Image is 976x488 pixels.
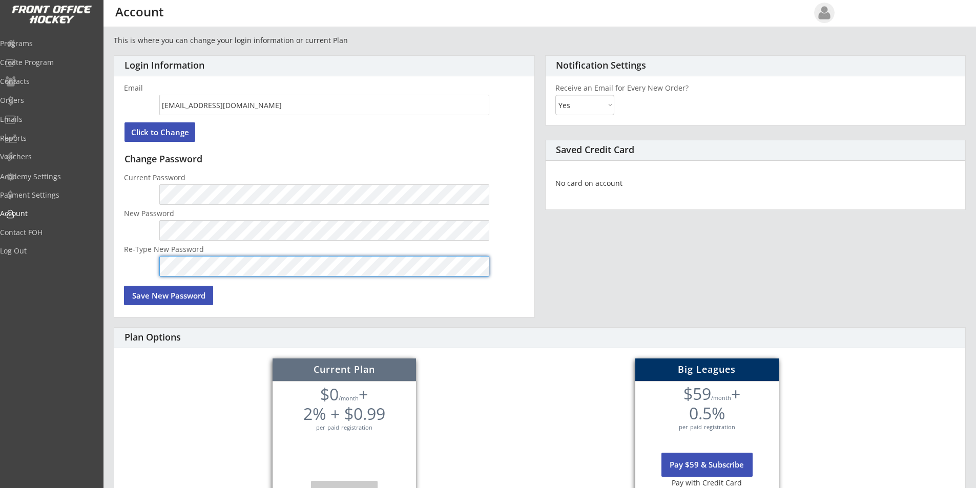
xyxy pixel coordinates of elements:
div: Current Password [124,174,525,181]
div: Change Password [124,154,525,165]
font: $0 [320,383,339,405]
div: /month per paid registration [659,384,756,430]
div: New Password [124,210,525,217]
button: Click to Change [124,122,195,142]
font: + [359,383,368,405]
div: Email [124,84,525,92]
font: 2% + $0.99 [303,402,385,425]
div: Pay with Credit Card [640,478,774,488]
div: /month per paid registration [292,385,397,431]
div: Re-Type New Password [124,246,525,253]
div: Saved Credit Card [556,144,702,156]
font: 0.5% [689,402,725,424]
div: Receive an Email for Every New Order? [555,84,956,92]
div: Current Plan [273,365,416,374]
div: Plan Options [124,332,271,343]
font: + [731,383,740,405]
div: This is where you can change your login information or current Plan [114,35,966,46]
button: Pay $59 & Subscribe [661,453,753,477]
button: Save New Password [124,286,213,305]
div: Login Information [124,60,271,71]
div: Big Leagues [635,365,779,374]
input: Email [159,95,489,115]
font: $59 [683,383,711,405]
div: No card on account [555,178,933,188]
div: Notification Settings [556,60,702,71]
